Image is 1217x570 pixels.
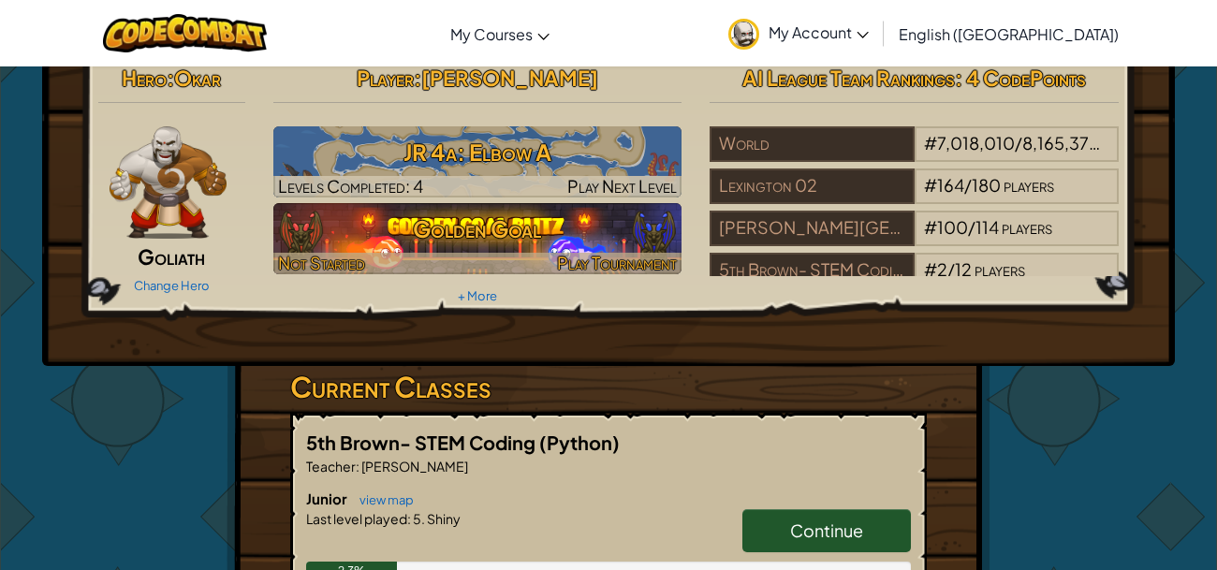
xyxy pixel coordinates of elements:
[790,519,863,541] span: Continue
[134,278,210,293] a: Change Hero
[306,490,350,507] span: Junior
[290,366,927,408] h3: Current Classes
[924,132,937,153] span: #
[1102,132,1152,153] span: players
[924,216,937,238] span: #
[889,8,1128,59] a: English ([GEOGRAPHIC_DATA])
[710,168,914,204] div: Lexington 02
[1015,132,1022,153] span: /
[710,186,1119,208] a: Lexington 02#164/180players
[103,14,267,52] img: CodeCombat logo
[278,175,423,197] span: Levels Completed: 4
[899,24,1119,44] span: English ([GEOGRAPHIC_DATA])
[710,270,1119,292] a: 5th Brown- STEM Coding#2/12players
[306,458,356,475] span: Teacher
[407,510,411,527] span: :
[138,243,205,270] span: Goliath
[357,65,414,91] span: Player
[306,510,407,527] span: Last level played
[1004,174,1054,196] span: players
[356,458,359,475] span: :
[273,203,682,274] a: Golden GoalNot StartedPlay Tournament
[728,19,759,50] img: avatar
[924,174,937,196] span: #
[1022,132,1100,153] span: 8,165,373
[710,211,914,246] div: [PERSON_NAME][GEOGRAPHIC_DATA]
[968,216,975,238] span: /
[421,65,598,91] span: [PERSON_NAME]
[742,65,955,91] span: AI League Team Rankings
[924,258,937,280] span: #
[450,24,533,44] span: My Courses
[411,510,425,527] span: 5.
[174,65,221,91] span: Okar
[947,258,955,280] span: /
[425,510,461,527] span: Shiny
[350,492,414,507] a: view map
[122,65,167,91] span: Hero
[458,288,497,303] a: + More
[306,431,539,454] span: 5th Brown- STEM Coding
[955,65,1086,91] span: : 4 CodePoints
[937,132,1015,153] span: 7,018,010
[359,458,468,475] span: [PERSON_NAME]
[937,216,968,238] span: 100
[441,8,559,59] a: My Courses
[710,126,914,162] div: World
[972,174,1001,196] span: 180
[975,258,1025,280] span: players
[937,258,947,280] span: 2
[567,175,677,197] span: Play Next Level
[710,228,1119,250] a: [PERSON_NAME][GEOGRAPHIC_DATA]#100/114players
[710,253,914,288] div: 5th Brown- STEM Coding
[964,174,972,196] span: /
[710,144,1119,166] a: World#7,018,010/8,165,373players
[719,4,878,63] a: My Account
[414,65,421,91] span: :
[278,252,365,273] span: Not Started
[167,65,174,91] span: :
[937,174,964,196] span: 164
[273,126,682,197] img: JR 4a: Elbow A
[769,22,869,42] span: My Account
[539,431,620,454] span: (Python)
[110,126,227,239] img: goliath-pose.png
[1002,216,1052,238] span: players
[273,131,682,173] h3: JR 4a: Elbow A
[557,252,677,273] span: Play Tournament
[273,126,682,197] a: Play Next Level
[273,208,682,250] h3: Golden Goal
[273,203,682,274] img: Golden Goal
[975,216,999,238] span: 114
[955,258,972,280] span: 12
